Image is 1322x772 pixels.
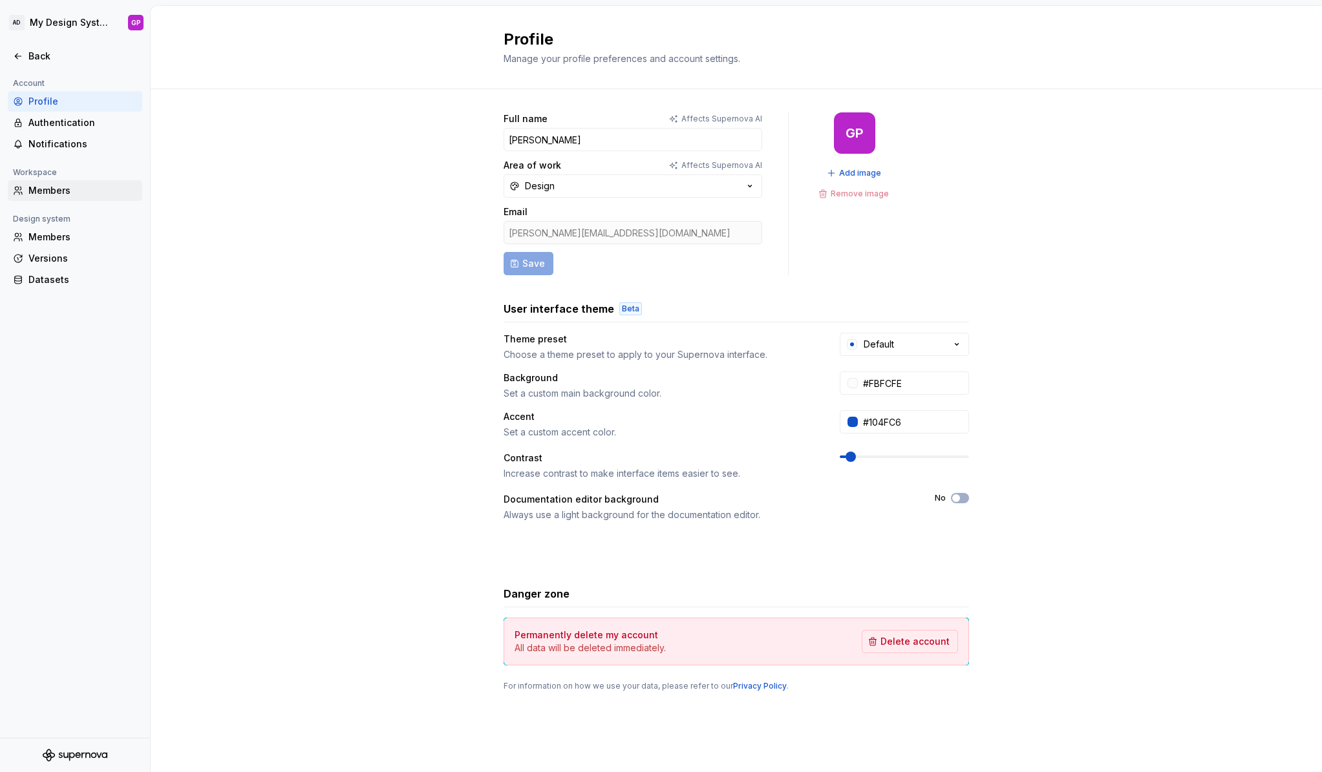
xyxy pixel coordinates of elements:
h3: User interface theme [504,301,614,317]
a: Back [8,46,142,67]
div: For information on how we use your data, please refer to our . [504,681,969,691]
a: Versions [8,248,142,269]
input: #FFFFFF [858,371,969,395]
h2: Profile [504,29,954,50]
h4: Permanently delete my account [515,629,658,642]
label: Area of work [504,159,561,172]
div: Workspace [8,165,62,180]
p: Affects Supernova AI [681,114,762,124]
div: Contrast [504,452,816,464]
a: Notifications [8,134,142,154]
div: Theme preset [504,333,816,346]
div: My Design System [30,16,112,29]
div: AD [9,15,25,30]
h3: Danger zone [504,586,570,601]
div: Back [28,50,137,63]
span: Delete account [880,635,950,648]
svg: Supernova Logo [43,749,107,762]
div: Set a custom main background color. [504,387,816,400]
a: Authentication [8,112,142,133]
div: Background [504,371,816,384]
label: Email [504,205,528,218]
div: GP [131,17,141,28]
span: Add image [839,168,881,178]
p: Affects Supernova AI [681,160,762,171]
div: Design [525,180,555,193]
label: Full name [504,112,548,125]
input: #104FC6 [858,410,969,433]
div: GP [846,128,864,138]
div: Profile [28,95,137,108]
button: ADMy Design SystemGP [3,8,147,37]
a: Members [8,227,142,247]
div: Design system [8,211,76,227]
div: Beta [619,302,642,315]
div: Members [28,231,137,244]
button: Default [840,333,969,356]
a: Members [8,180,142,201]
div: Documentation editor background [504,493,912,506]
span: Manage your profile preferences and account settings. [504,53,740,64]
a: Datasets [8,269,142,290]
div: Authentication [28,116,137,129]
div: Default [864,338,894,351]
div: Choose a theme preset to apply to your Supernova interface. [504,348,816,361]
div: Notifications [28,138,137,151]
button: Add image [823,164,887,182]
button: Delete account [862,630,958,653]
div: Versions [28,252,137,265]
div: Members [28,184,137,197]
div: Set a custom accent color. [504,426,816,439]
div: Datasets [28,273,137,286]
label: No [935,493,946,503]
div: Increase contrast to make interface items easier to see. [504,467,816,480]
a: Profile [8,91,142,112]
p: All data will be deleted immediately. [515,642,666,654]
div: Always use a light background for the documentation editor. [504,508,912,521]
div: Account [8,76,50,91]
div: Accent [504,410,816,423]
a: Privacy Policy [733,681,787,691]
